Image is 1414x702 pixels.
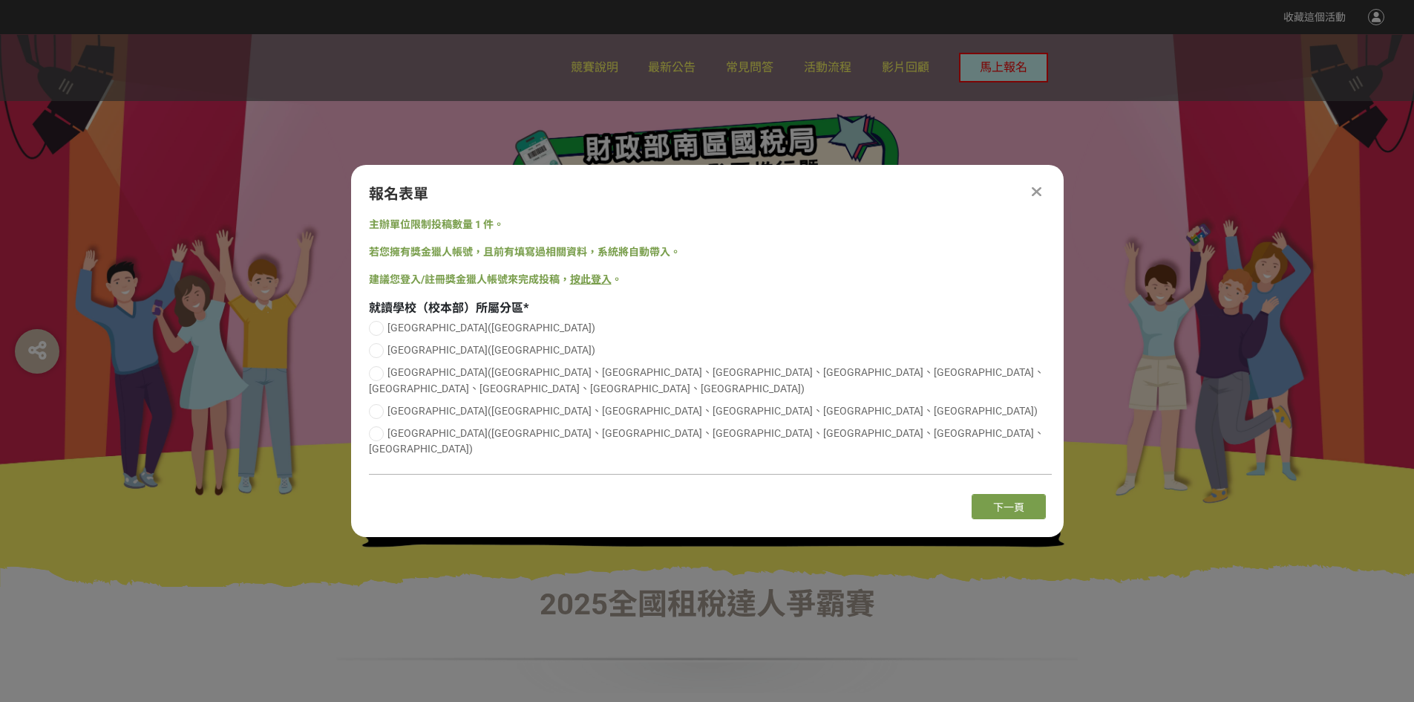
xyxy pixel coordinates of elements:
[369,273,570,285] span: 建議您登入/註冊獎金獵人帳號來完成投稿，
[959,53,1048,82] button: 馬上報名
[1283,11,1346,23] span: 收藏這個活動
[387,405,1038,417] span: [GEOGRAPHIC_DATA]([GEOGRAPHIC_DATA]、[GEOGRAPHIC_DATA]、[GEOGRAPHIC_DATA]、[GEOGRAPHIC_DATA]、[GEOGRA...
[387,322,595,334] span: [GEOGRAPHIC_DATA]([GEOGRAPHIC_DATA])
[570,273,612,285] a: 按此登入
[804,60,851,74] span: 活動流程
[726,60,773,74] span: 常見問答
[648,34,695,101] a: 最新公告
[387,344,595,356] span: [GEOGRAPHIC_DATA]([GEOGRAPHIC_DATA])
[369,185,428,203] span: 報名表單
[571,60,618,74] span: 競賽說明
[369,366,1044,394] span: [GEOGRAPHIC_DATA]([GEOGRAPHIC_DATA]、[GEOGRAPHIC_DATA]、[GEOGRAPHIC_DATA]、[GEOGRAPHIC_DATA]、[GEOGRA...
[571,34,618,101] a: 競賽說明
[972,494,1046,519] button: 下一頁
[369,246,681,258] span: 若您擁有獎金獵人帳號，且前有填寫過相關資料，系統將自動帶入。
[369,301,523,315] span: 就讀學校（校本部）所屬分區
[369,427,1044,455] span: [GEOGRAPHIC_DATA]([GEOGRAPHIC_DATA]、[GEOGRAPHIC_DATA]、[GEOGRAPHIC_DATA]、[GEOGRAPHIC_DATA]、[GEOGRA...
[726,34,773,101] a: 常見問答
[980,60,1027,74] span: 馬上報名
[882,34,929,101] a: 影片回顧
[882,60,929,74] span: 影片回顧
[804,34,851,101] a: 活動流程
[369,218,504,230] span: 主辦單位限制投稿數量 1 件。
[612,273,622,285] span: 。
[336,587,1078,623] h1: 2025全國租稅達人爭霸賽
[993,501,1024,513] span: 下一頁
[648,60,695,74] span: 最新公告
